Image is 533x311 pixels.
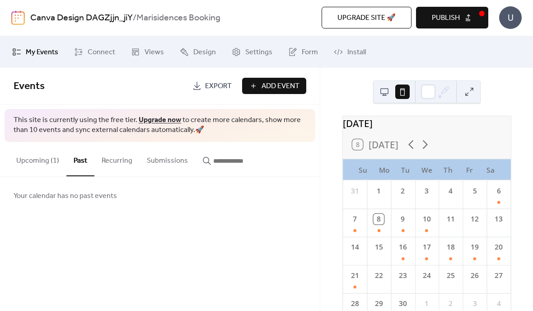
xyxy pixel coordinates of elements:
span: Views [145,47,164,58]
a: Export [186,78,238,94]
div: 30 [397,299,408,309]
div: 2 [445,299,456,309]
span: My Events [26,47,58,58]
span: Settings [245,47,272,58]
div: 19 [469,243,480,253]
div: 29 [374,299,384,309]
a: Upgrade now [139,113,181,127]
div: 16 [397,243,408,253]
div: 12 [469,214,480,225]
img: logo [11,11,25,25]
span: Publish [432,13,460,24]
button: Upgrade site 🚀 [322,7,411,29]
div: [DATE] [343,117,511,131]
div: 28 [349,299,360,309]
div: 14 [349,243,360,253]
div: 4 [445,186,456,197]
a: Settings [225,40,279,65]
div: We [416,160,437,181]
div: 2 [397,186,408,197]
span: Upgrade site 🚀 [337,13,396,24]
div: 7 [349,214,360,225]
div: 5 [469,186,480,197]
a: Canva Design DAGZjjn_jiY [30,10,133,27]
button: Submissions [140,142,195,176]
button: Past [66,142,94,177]
div: 15 [374,243,384,253]
a: Form [281,40,325,65]
div: Fr [458,160,480,181]
span: Your calendar has no past events [14,191,117,202]
div: 20 [493,243,504,253]
div: 1 [421,299,432,309]
div: 9 [397,214,408,225]
b: Marisidences Booking [136,10,220,27]
div: 24 [421,271,432,281]
span: Install [347,47,366,58]
button: Upcoming (1) [9,142,66,176]
span: Form [302,47,318,58]
span: Design [193,47,216,58]
div: 4 [493,299,504,309]
a: My Events [5,40,65,65]
span: Connect [88,47,115,58]
div: 27 [493,271,504,281]
div: 1 [374,186,384,197]
span: This site is currently using the free tier. to create more calendars, show more than 10 events an... [14,116,306,136]
div: Th [437,160,458,181]
div: 10 [421,214,432,225]
span: Export [205,81,232,92]
div: U [499,7,522,29]
div: 3 [421,186,432,197]
button: Add Event [242,78,306,94]
div: Su [352,160,373,181]
a: Connect [67,40,122,65]
div: 25 [445,271,456,281]
div: 3 [469,299,480,309]
div: 31 [349,186,360,197]
div: Tu [395,160,416,181]
div: 13 [493,214,504,225]
a: Views [124,40,171,65]
b: / [133,10,136,27]
div: 23 [397,271,408,281]
span: Events [14,77,45,97]
div: 18 [445,243,456,253]
span: Add Event [262,81,299,92]
div: 8 [374,214,384,225]
div: 11 [445,214,456,225]
div: 6 [493,186,504,197]
div: Sa [480,160,501,181]
div: Mo [374,160,395,181]
button: Publish [416,7,488,29]
a: Design [173,40,223,65]
a: Install [327,40,373,65]
div: 17 [421,243,432,253]
div: 22 [374,271,384,281]
div: 21 [349,271,360,281]
div: 26 [469,271,480,281]
button: Recurring [94,142,140,176]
